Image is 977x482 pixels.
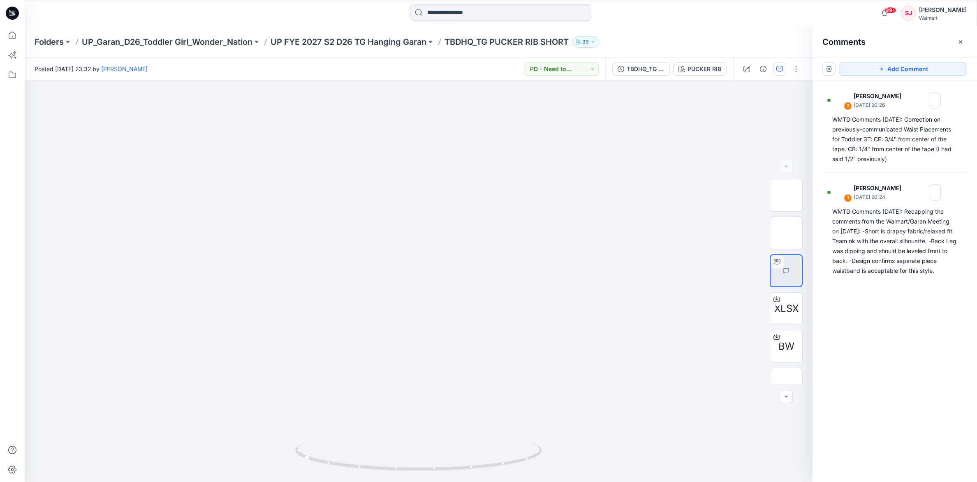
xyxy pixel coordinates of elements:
[774,301,799,316] span: XLSX
[757,62,770,76] button: Details
[854,101,907,109] p: [DATE] 20:26
[919,5,967,15] div: [PERSON_NAME]
[832,207,957,276] div: WMTD Comments [DATE]: Recapping the comments from the Walmart/Garan Meeting on [DATE]: -Short is ...
[844,194,852,202] div: 1
[612,62,670,76] button: TBDHQ_TG KNIT SHORT_TG8056
[854,183,907,193] p: [PERSON_NAME]
[839,62,967,76] button: Add Comment
[627,65,664,74] div: TBDHQ_TG KNIT SHORT_TG8056
[854,91,907,101] p: [PERSON_NAME]
[832,115,957,164] div: WMTD Comments [DATE]: Correction on previously-communicated Waist Placements for Toddler 3T: CF: ...
[582,37,589,46] p: 39
[884,7,896,14] span: 99+
[778,339,794,354] span: BW
[445,36,569,48] p: TBDHQ_TG PUCKER RIB SHORT
[271,36,426,48] a: UP FYE 2027 S2 D26 TG Hanging Garan
[101,65,148,72] a: [PERSON_NAME]
[844,102,852,110] div: 2
[688,65,721,74] div: PUCKER RIB
[35,36,64,48] a: Folders
[82,36,252,48] a: UP_Garan_D26_Toddler Girl_Wonder_Nation
[673,62,727,76] button: PUCKER RIB
[901,6,916,21] div: SJ
[35,65,148,73] span: Posted [DATE] 23:32 by
[854,193,907,201] p: [DATE] 20:24
[834,184,850,201] img: Kristin Veit
[572,36,599,48] button: 39
[834,92,850,108] img: Kristin Veit
[822,37,866,47] h2: Comments
[919,15,967,21] div: Walmart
